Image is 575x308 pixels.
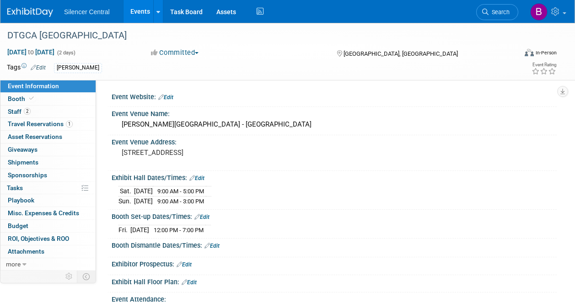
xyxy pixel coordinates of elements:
div: Event Attendance: [112,292,557,304]
a: Edit [189,175,204,181]
span: 9:00 AM - 5:00 PM [157,188,204,195]
img: Billee Page [530,3,548,21]
div: Event Website: [112,90,557,102]
i: Booth reservation complete [29,96,34,101]
span: more [6,260,21,268]
div: Booth Dismantle Dates/Times: [112,239,557,250]
a: Budget [0,220,96,232]
span: Travel Reservations [8,120,73,127]
a: more [0,258,96,271]
div: Event Venue Address: [112,135,557,147]
span: [GEOGRAPHIC_DATA], [GEOGRAPHIC_DATA] [344,50,458,57]
a: Attachments [0,245,96,258]
span: ROI, Objectives & ROO [8,235,69,242]
div: [PERSON_NAME] [54,63,102,73]
a: Staff2 [0,106,96,118]
a: ROI, Objectives & ROO [0,233,96,245]
span: to [27,48,35,56]
span: Shipments [8,159,38,166]
a: Event Information [0,80,96,92]
div: Event Venue Name: [112,107,557,118]
div: [PERSON_NAME][GEOGRAPHIC_DATA] - [GEOGRAPHIC_DATA] [118,117,550,132]
span: Search [489,9,510,16]
a: Misc. Expenses & Credits [0,207,96,219]
a: Search [476,4,518,20]
span: (2 days) [56,50,75,56]
a: Booth [0,93,96,105]
div: Exhibit Hall Dates/Times: [112,171,557,183]
a: Edit [204,243,220,249]
td: Personalize Event Tab Strip [61,271,77,282]
a: Asset Reservations [0,131,96,143]
span: Sponsorships [8,171,47,179]
div: Booth Set-up Dates/Times: [112,210,557,222]
span: Asset Reservations [8,133,62,140]
div: Exhibit Hall Floor Plan: [112,275,557,287]
td: Fri. [118,225,130,235]
td: Toggle Event Tabs [77,271,96,282]
span: [DATE] [DATE] [7,48,55,56]
span: Staff [8,108,31,115]
a: Edit [177,261,192,268]
td: [DATE] [130,225,149,235]
span: Silencer Central [64,8,110,16]
img: Format-Inperson.png [525,49,534,56]
div: Event Format [477,48,557,61]
td: Sun. [118,196,134,206]
span: Attachments [8,248,44,255]
a: Playbook [0,194,96,207]
span: 1 [66,121,73,127]
a: Edit [31,64,46,71]
span: Misc. Expenses & Credits [8,209,79,217]
span: Event Information [8,82,59,90]
a: Tasks [0,182,96,194]
td: Sat. [118,186,134,196]
img: ExhibitDay [7,8,53,17]
span: 12:00 PM - 7:00 PM [154,227,204,234]
div: DTGCA [GEOGRAPHIC_DATA] [4,27,510,44]
span: Booth [8,95,36,102]
a: Sponsorships [0,169,96,181]
div: In-Person [535,49,557,56]
span: Giveaways [8,146,38,153]
span: 9:00 AM - 3:00 PM [157,198,204,205]
div: Exhibitor Prospectus: [112,257,557,269]
span: Playbook [8,196,34,204]
span: Tasks [7,184,23,191]
td: Tags [7,63,46,73]
span: 2 [24,108,31,115]
a: Giveaways [0,143,96,156]
a: Edit [194,214,210,220]
button: Committed [148,48,202,58]
span: Budget [8,222,28,229]
td: [DATE] [134,196,153,206]
pre: [STREET_ADDRESS] [122,149,287,157]
a: Shipments [0,156,96,169]
div: Event Rating [532,63,556,67]
a: Edit [158,94,173,101]
a: Edit [182,279,197,286]
td: [DATE] [134,186,153,196]
a: Travel Reservations1 [0,118,96,130]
